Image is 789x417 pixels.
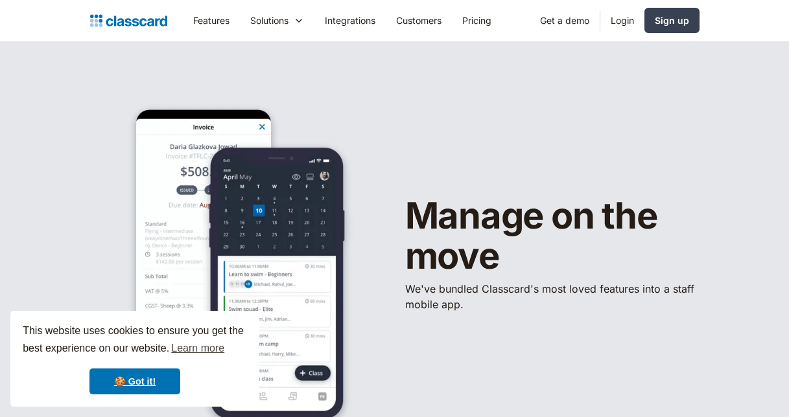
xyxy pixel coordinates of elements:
[600,6,644,35] a: Login
[452,6,502,35] a: Pricing
[169,339,226,358] a: learn more about cookies
[10,311,259,407] div: cookieconsent
[240,6,314,35] div: Solutions
[405,281,700,312] p: We've bundled ​Classcard's most loved features into a staff mobile app.
[386,6,452,35] a: Customers
[530,6,600,35] a: Get a demo
[183,6,240,35] a: Features
[250,14,289,27] div: Solutions
[314,6,386,35] a: Integrations
[90,12,167,30] a: home
[23,323,247,358] span: This website uses cookies to ensure you get the best experience on our website.
[89,368,180,394] a: dismiss cookie message
[405,196,700,276] h1: Manage on the move
[644,8,700,33] a: Sign up
[655,14,689,27] div: Sign up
